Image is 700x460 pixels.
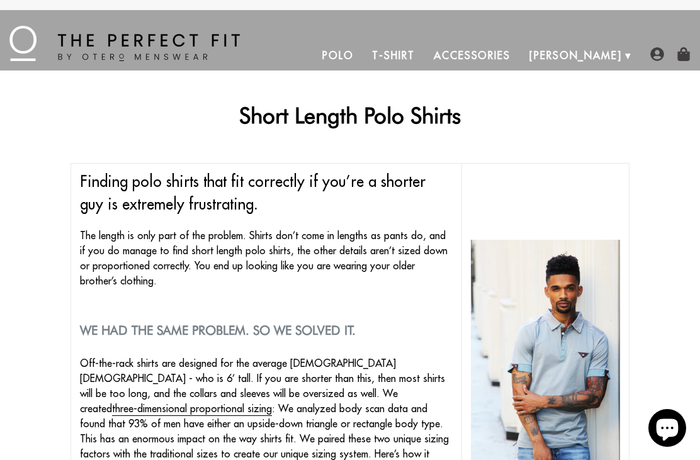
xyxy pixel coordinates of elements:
img: The Perfect Fit - by Otero Menswear - Logo [9,26,240,61]
a: Accessories [424,40,520,70]
a: Polo [313,40,363,70]
img: shopping-bag-icon.png [677,47,691,61]
a: three-dimensional proportional sizing [112,402,272,416]
h2: We had the same problem. So we solved it. [80,323,453,338]
h1: Short Length Polo Shirts [71,102,629,128]
inbox-online-store-chat: Shopify online store chat [645,409,690,450]
img: user-account-icon.png [650,47,664,61]
span: Finding polo shirts that fit correctly if you’re a shorter guy is extremely frustrating. [80,172,426,213]
a: [PERSON_NAME] [520,40,631,70]
p: The length is only part of the problem. Shirts don’t come in lengths as pants do, and if you do m... [80,228,453,288]
a: T-Shirt [363,40,424,70]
